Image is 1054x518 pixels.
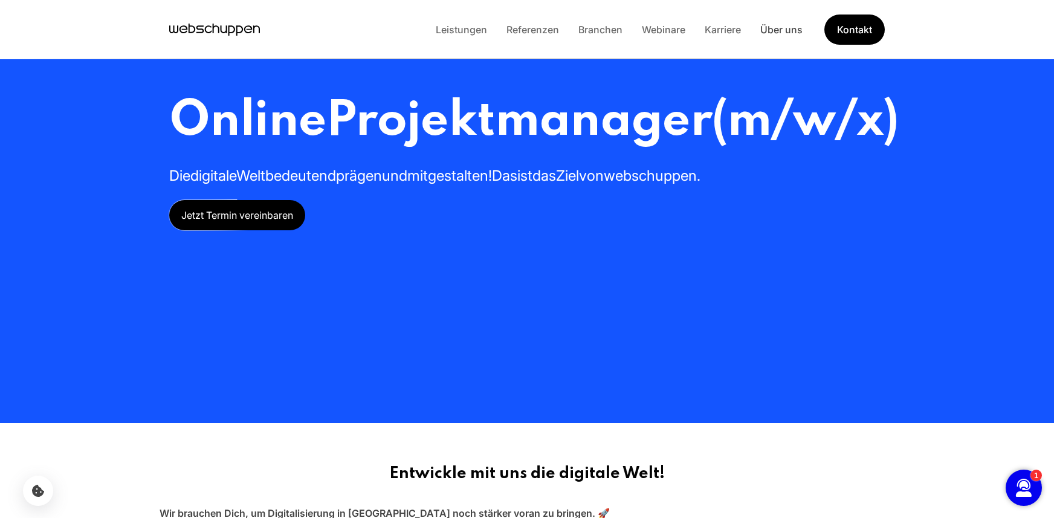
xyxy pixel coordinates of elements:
[569,24,632,36] a: Branchen
[492,167,517,184] span: Das
[265,167,336,184] span: bedeutend
[517,167,532,184] span: ist
[824,15,885,45] a: Get Started
[169,21,260,39] a: Hauptseite besuchen
[497,24,569,36] a: Referenzen
[712,97,898,146] span: (m/w/x)
[160,464,894,484] h2: Entwickle mit uns die digitale Welt!
[532,167,556,184] span: das
[579,167,604,184] span: von
[604,167,700,184] span: webschuppen.
[695,24,751,36] a: Karriere
[23,476,53,506] button: Cookie-Einstellungen öffnen
[169,167,190,184] span: Die
[556,167,579,184] span: Ziel
[326,97,712,146] span: Projektmanager
[236,167,265,184] span: Welt
[40,14,45,22] span: 1
[632,24,695,36] a: Webinare
[426,24,497,36] a: Leistungen
[169,200,305,230] a: Jetzt Termin vereinbaren
[190,167,236,184] span: digitale
[751,24,812,36] a: Über uns
[169,97,326,146] span: Online
[336,167,382,184] span: prägen
[382,167,407,184] span: und
[407,167,492,184] span: mitgestalten!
